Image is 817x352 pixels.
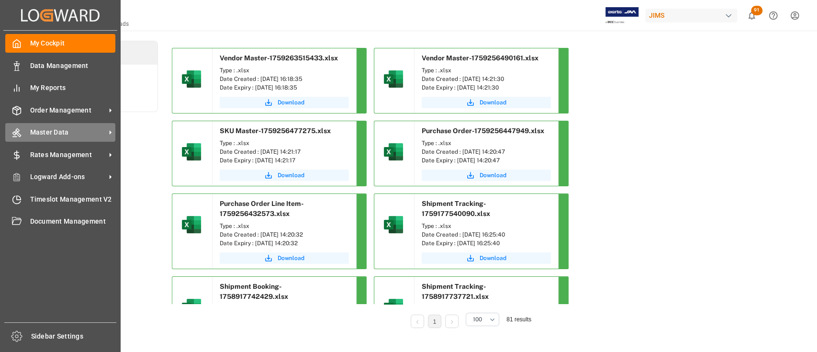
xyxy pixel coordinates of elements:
button: Download [422,170,551,181]
div: Date Expiry : [DATE] 16:18:35 [220,83,349,92]
div: Type : .xlsx [422,222,551,230]
span: Data Management [30,61,116,71]
span: Logward Add-ons [30,172,106,182]
span: Rates Management [30,150,106,160]
span: Document Management [30,216,116,227]
a: My Cockpit [5,34,115,53]
span: My Reports [30,83,116,93]
span: Shipment Booking-1758917742429.xlsx [220,283,288,300]
span: Purchase Order-1759256447949.xlsx [422,127,544,135]
span: Download [278,254,304,262]
span: Sidebar Settings [31,331,117,341]
div: Date Expiry : [DATE] 16:25:40 [422,239,551,248]
button: Download [220,97,349,108]
img: microsoft-excel-2019--v1.png [180,68,203,91]
div: Type : .xlsx [422,66,551,75]
div: Date Expiry : [DATE] 14:21:17 [220,156,349,165]
button: Download [422,97,551,108]
div: Date Created : [DATE] 16:25:40 [422,230,551,239]
div: Date Expiry : [DATE] 14:20:47 [422,156,551,165]
span: Purchase Order Line Item-1759256432573.xlsx [220,200,304,217]
button: show 91 new notifications [741,5,762,26]
a: Timeslot Management V2 [5,190,115,208]
button: Download [422,252,551,264]
span: SKU Master-1759256477275.xlsx [220,127,331,135]
span: 100 [473,315,482,324]
img: microsoft-excel-2019--v1.png [180,140,203,163]
img: microsoft-excel-2019--v1.png [382,296,405,319]
div: Date Expiry : [DATE] 14:21:30 [422,83,551,92]
li: 1 [428,315,441,328]
span: Shipment Tracking-1759177540090.xlsx [422,200,490,217]
a: My Reports [5,79,115,97]
div: Type : .xlsx [220,139,349,148]
div: Type : .xlsx [220,66,349,75]
span: Download [278,98,304,107]
img: microsoft-excel-2019--v1.png [382,213,405,236]
span: 81 results [506,316,531,323]
button: Help Center [762,5,784,26]
button: Download [220,170,349,181]
img: Exertis%20JAM%20-%20Email%20Logo.jpg_1722504956.jpg [605,7,638,24]
span: Download [278,171,304,180]
div: Date Created : [DATE] 16:18:35 [220,75,349,83]
div: Date Created : [DATE] 14:20:47 [422,148,551,156]
a: 1 [433,318,436,325]
span: Download [480,171,506,180]
div: Type : .xlsx [422,139,551,148]
span: Timeslot Management V2 [30,194,116,204]
img: microsoft-excel-2019--v1.png [382,68,405,91]
a: Document Management [5,212,115,231]
div: JIMS [645,9,737,23]
span: My Cockpit [30,38,116,48]
img: microsoft-excel-2019--v1.png [382,140,405,163]
li: Next Page [445,315,459,328]
div: Date Created : [DATE] 14:20:32 [220,230,349,239]
span: Download [480,98,506,107]
div: Type : .xlsx [220,222,349,230]
span: Download [480,254,506,262]
span: Vendor Master-1759256490161.xlsx [422,54,538,62]
span: Order Management [30,105,106,115]
button: open menu [466,313,499,326]
button: Download [220,252,349,264]
span: Shipment Tracking-1758917737721.xlsx [422,283,489,300]
div: Date Expiry : [DATE] 14:20:32 [220,239,349,248]
img: microsoft-excel-2019--v1.png [180,296,203,319]
li: Previous Page [411,315,424,328]
button: JIMS [645,6,741,24]
span: 91 [751,6,762,15]
div: Date Created : [DATE] 14:21:30 [422,75,551,83]
div: Date Created : [DATE] 14:21:17 [220,148,349,156]
span: Vendor Master-1759263515433.xlsx [220,54,338,62]
span: Master Data [30,127,106,137]
a: Data Management [5,56,115,75]
img: microsoft-excel-2019--v1.png [180,213,203,236]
